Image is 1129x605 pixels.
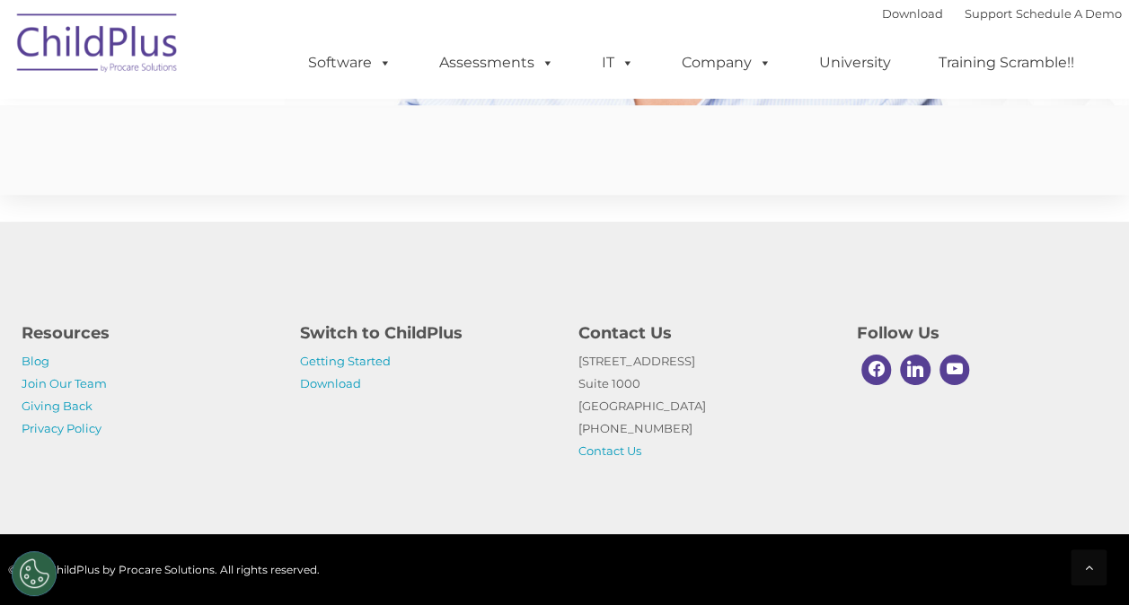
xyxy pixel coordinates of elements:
[300,320,551,346] h4: Switch to ChildPlus
[300,376,361,390] a: Download
[22,320,273,346] h4: Resources
[12,551,57,596] button: Cookies Settings
[22,421,101,435] a: Privacy Policy
[882,6,1122,21] font: |
[578,320,830,346] h4: Contact Us
[22,399,93,413] a: Giving Back
[8,1,188,91] img: ChildPlus by Procare Solutions
[935,350,975,390] a: Youtube
[290,45,410,81] a: Software
[664,45,789,81] a: Company
[578,350,830,462] p: [STREET_ADDRESS] Suite 1000 [GEOGRAPHIC_DATA] [PHONE_NUMBER]
[8,563,320,576] span: © 2025 ChildPlus by Procare Solutions. All rights reserved.
[584,45,652,81] a: IT
[421,45,572,81] a: Assessments
[965,6,1012,21] a: Support
[22,354,49,368] a: Blog
[857,350,896,390] a: Facebook
[801,45,909,81] a: University
[22,376,107,390] a: Join Our Team
[921,45,1092,81] a: Training Scramble!!
[578,443,641,458] a: Contact Us
[1016,6,1122,21] a: Schedule A Demo
[895,350,935,390] a: Linkedin
[882,6,943,21] a: Download
[857,320,1108,346] h4: Follow Us
[300,354,391,368] a: Getting Started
